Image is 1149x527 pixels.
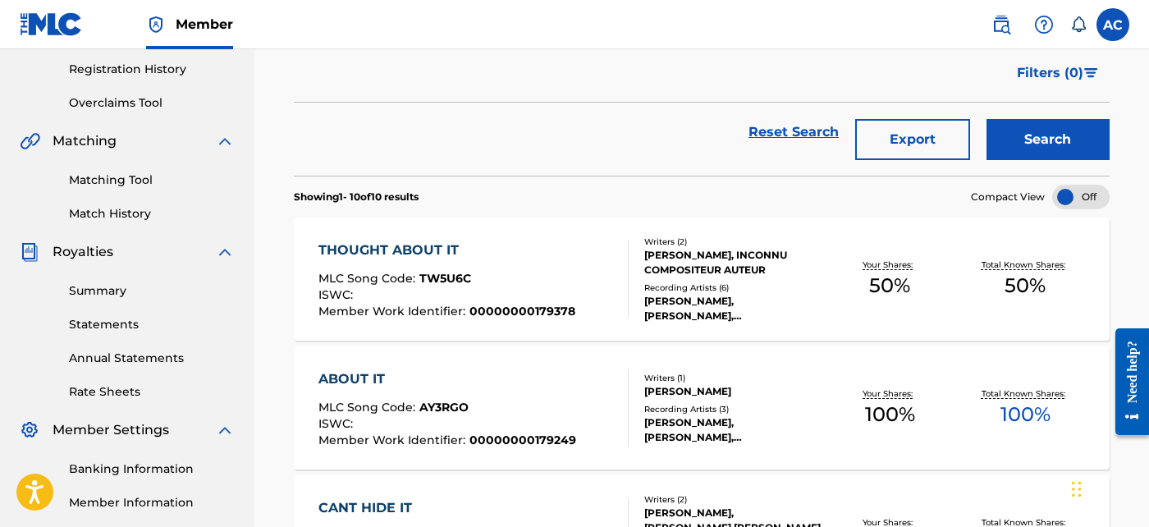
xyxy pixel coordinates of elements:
a: Banking Information [69,461,235,478]
iframe: Resource Center [1103,315,1149,447]
div: ABOUT IT [318,369,576,389]
a: Reset Search [740,114,847,150]
div: Drag [1072,465,1082,514]
div: [PERSON_NAME], INCONNU COMPOSITEUR AUTEUR [644,248,822,277]
p: Your Shares: [863,259,917,271]
div: Writers ( 1 ) [644,372,822,384]
a: Annual Statements [69,350,235,367]
img: Member Settings [20,420,39,440]
a: ABOUT ITMLC Song Code:AY3RGOISWC:Member Work Identifier:00000000179249Writers (1)[PERSON_NAME]Rec... [294,346,1110,470]
span: 50 % [1005,271,1046,300]
img: search [991,15,1011,34]
p: Your Shares: [863,387,917,400]
span: Member [176,15,233,34]
span: 100 % [1000,400,1051,429]
span: TW5U6C [419,271,471,286]
a: Overclaims Tool [69,94,235,112]
div: [PERSON_NAME], [PERSON_NAME], [PERSON_NAME], [PERSON_NAME], [PERSON_NAME] [644,294,822,323]
span: 00000000179378 [469,304,575,318]
span: Filters ( 0 ) [1017,63,1083,83]
span: Member Work Identifier : [318,433,469,447]
span: Matching [53,131,117,151]
img: expand [215,131,235,151]
span: Member Work Identifier : [318,304,469,318]
div: CANT HIDE IT [318,498,575,518]
div: [PERSON_NAME], [PERSON_NAME], [PERSON_NAME] [644,415,822,445]
span: AY3RGO [419,400,469,415]
div: Help [1028,8,1060,41]
div: Notifications [1070,16,1087,33]
span: Compact View [971,190,1045,204]
img: Top Rightsholder [146,15,166,34]
p: Total Known Shares: [982,387,1069,400]
a: Match History [69,205,235,222]
span: Member Settings [53,420,169,440]
span: 00000000179249 [469,433,576,447]
img: Royalties [20,242,39,262]
div: [PERSON_NAME] [644,384,822,399]
a: Rate Sheets [69,383,235,401]
a: Matching Tool [69,172,235,189]
a: Summary [69,282,235,300]
a: Member Information [69,494,235,511]
div: THOUGHT ABOUT IT [318,241,575,260]
a: Public Search [985,8,1018,41]
button: Export [855,119,970,160]
img: help [1034,15,1054,34]
button: Search [986,119,1110,160]
a: Statements [69,316,235,333]
img: expand [215,420,235,440]
div: Recording Artists ( 3 ) [644,403,822,415]
span: 100 % [865,400,915,429]
p: Showing 1 - 10 of 10 results [294,190,419,204]
img: MLC Logo [20,12,83,36]
img: expand [215,242,235,262]
button: Filters (0) [1007,53,1110,94]
img: filter [1084,68,1098,78]
span: MLC Song Code : [318,271,419,286]
a: THOUGHT ABOUT ITMLC Song Code:TW5U6CISWC:Member Work Identifier:00000000179378Writers (2)[PERSON_... [294,218,1110,341]
p: Total Known Shares: [982,259,1069,271]
span: ISWC : [318,416,357,431]
span: Royalties [53,242,113,262]
span: ISWC : [318,287,357,302]
div: Writers ( 2 ) [644,493,822,506]
div: User Menu [1096,8,1129,41]
iframe: Chat Widget [1067,448,1149,527]
a: Registration History [69,61,235,78]
span: 50 % [869,271,910,300]
div: Recording Artists ( 6 ) [644,282,822,294]
span: MLC Song Code : [318,400,419,415]
div: Writers ( 2 ) [644,236,822,248]
img: Matching [20,131,40,151]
